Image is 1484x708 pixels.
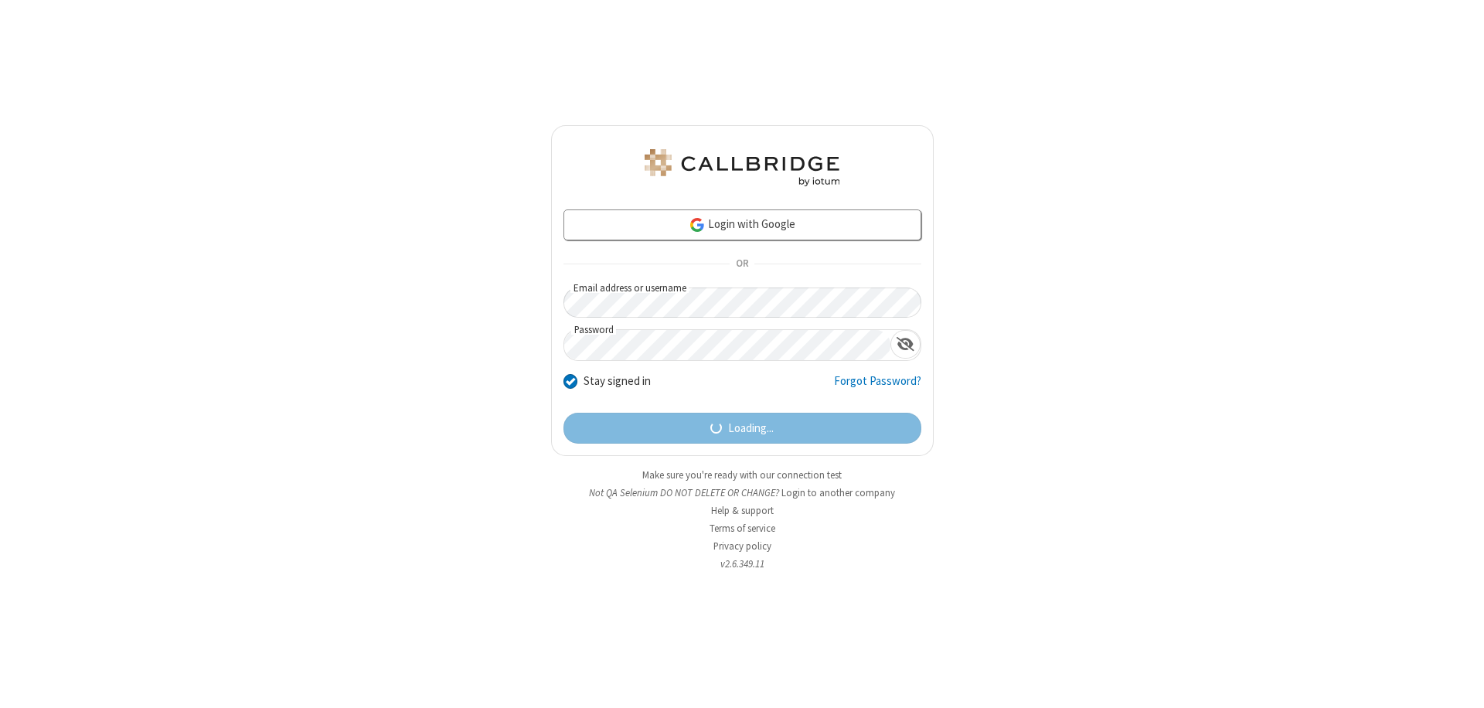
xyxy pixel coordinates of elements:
iframe: Chat [1445,668,1472,697]
li: Not QA Selenium DO NOT DELETE OR CHANGE? [551,485,934,500]
img: QA Selenium DO NOT DELETE OR CHANGE [642,149,842,186]
input: Password [564,330,890,360]
a: Login with Google [563,209,921,240]
span: OR [730,254,754,275]
label: Stay signed in [584,373,651,390]
img: google-icon.png [689,216,706,233]
a: Forgot Password? [834,373,921,402]
input: Email address or username [563,288,921,318]
button: Login to another company [781,485,895,500]
a: Privacy policy [713,540,771,553]
div: Show password [890,330,921,359]
a: Make sure you're ready with our connection test [642,468,842,482]
a: Help & support [711,504,774,517]
li: v2.6.349.11 [551,557,934,571]
a: Terms of service [710,522,775,535]
button: Loading... [563,413,921,444]
span: Loading... [728,420,774,437]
